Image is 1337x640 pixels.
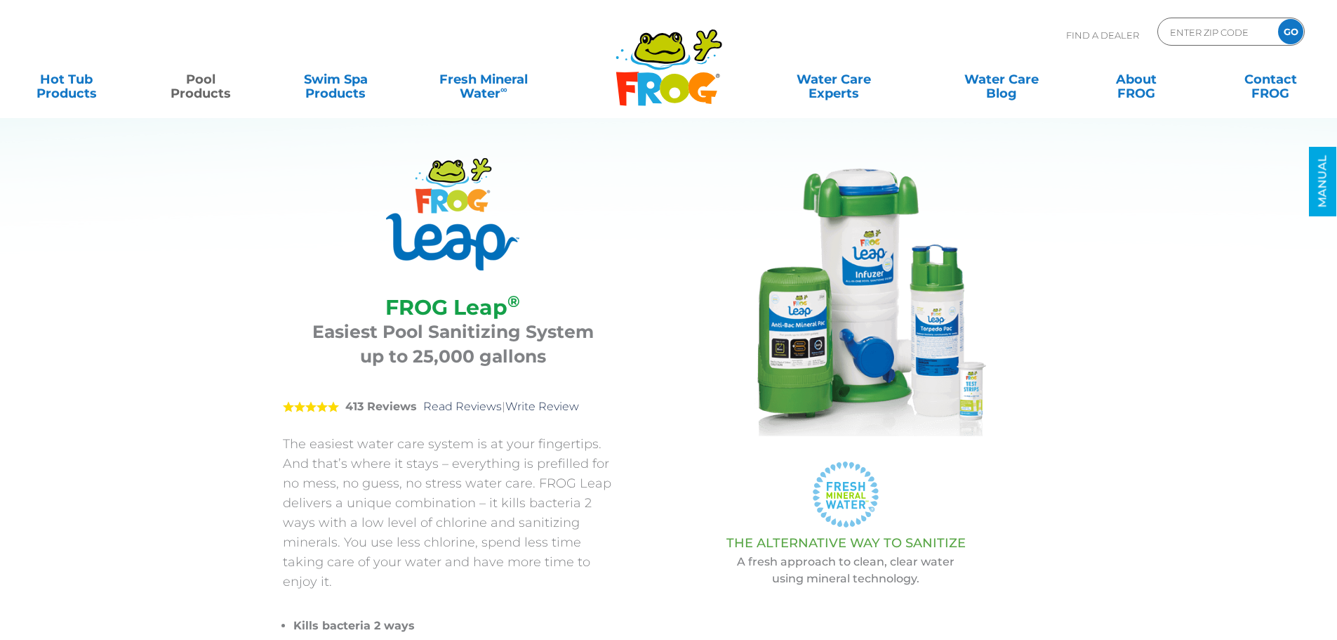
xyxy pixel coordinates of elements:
[300,295,606,320] h2: FROG Leap
[345,400,417,413] strong: 413 Reviews
[293,616,623,636] li: Kills bacteria 2 ways
[283,401,339,412] span: 5
[284,65,388,93] a: Swim SpaProducts
[1218,65,1323,93] a: ContactFROG
[418,65,549,93] a: Fresh MineralWater∞
[658,536,1034,550] h3: THE ALTERNATIVE WAY TO SANITIZE
[386,158,519,270] img: Product Logo
[658,554,1034,587] p: A fresh approach to clean, clear water using mineral technology.
[1169,22,1263,42] input: Zip Code Form
[423,400,502,413] a: Read Reviews
[1278,19,1303,44] input: GO
[283,434,623,592] p: The easiest water care system is at your fingertips. And that’s where it stays – everything is pr...
[507,292,520,311] sup: ®
[283,379,623,434] div: |
[300,320,606,369] h3: Easiest Pool Sanitizing System up to 25,000 gallons
[14,65,119,93] a: Hot TubProducts
[1084,65,1188,93] a: AboutFROG
[949,65,1053,93] a: Water CareBlog
[505,400,579,413] a: Write Review
[749,65,919,93] a: Water CareExperts
[500,84,507,95] sup: ∞
[1309,147,1336,216] a: MANUAL
[149,65,253,93] a: PoolProducts
[1066,18,1139,53] p: Find A Dealer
